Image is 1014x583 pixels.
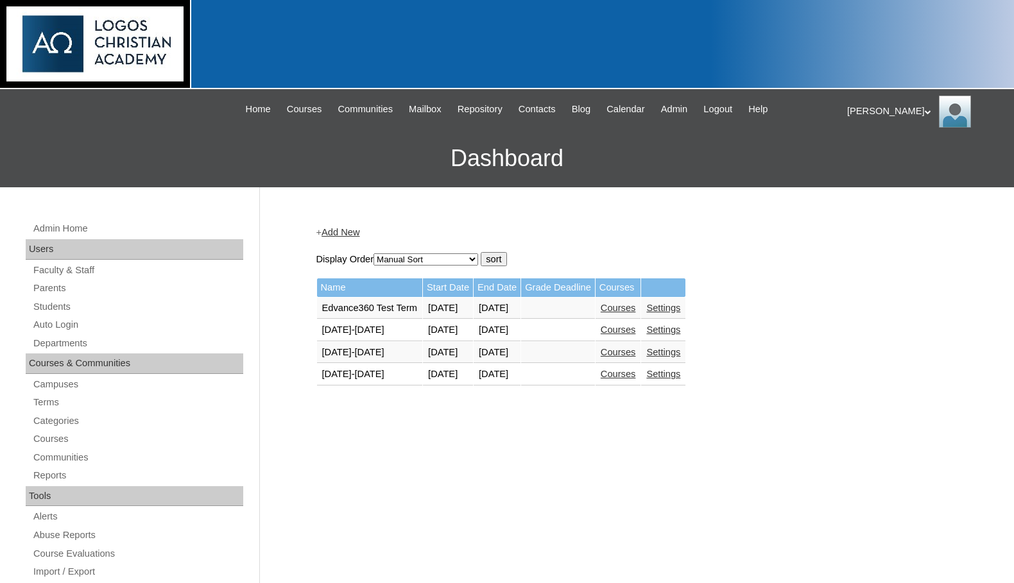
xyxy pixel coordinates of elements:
a: Help [742,102,774,117]
a: Repository [451,102,509,117]
img: Melanie Sevilla [939,96,971,128]
a: Settings [646,325,680,335]
div: + [316,226,952,239]
span: Communities [338,102,393,117]
span: Logout [703,102,732,117]
a: Settings [646,369,680,379]
a: Settings [646,347,680,357]
td: Edvance360 Test Term [317,298,423,319]
td: [DATE] [423,342,473,364]
a: Communities [32,450,243,466]
div: Users [26,239,243,260]
td: End Date [474,278,520,297]
a: Communities [331,102,399,117]
a: Courses [601,347,636,357]
a: Admin [655,102,694,117]
span: Courses [287,102,322,117]
a: Courses [280,102,329,117]
span: Blog [572,102,590,117]
a: Home [239,102,277,117]
a: Faculty & Staff [32,262,243,278]
a: Terms [32,394,243,410]
span: Mailbox [409,102,442,117]
a: Alerts [32,509,243,525]
td: [DATE] [474,319,520,341]
a: Abuse Reports [32,527,243,543]
td: [DATE] [423,319,473,341]
h3: Dashboard [6,130,1008,187]
span: Admin [661,102,688,117]
td: [DATE]-[DATE] [317,342,423,364]
a: Calendar [600,102,651,117]
a: Import / Export [32,564,243,580]
img: logo-white.png [6,6,184,81]
span: Help [748,102,768,117]
a: Contacts [512,102,562,117]
td: Start Date [423,278,473,297]
div: [PERSON_NAME] [847,96,1001,128]
a: Mailbox [402,102,448,117]
a: Course Evaluations [32,546,243,562]
td: [DATE] [474,364,520,385]
a: Add New [322,227,359,237]
td: [DATE] [423,364,473,385]
input: sort [481,252,506,266]
a: Blog [565,102,597,117]
div: Tools [26,486,243,507]
a: Courses [601,303,636,313]
form: Display Order [316,252,952,266]
span: Home [246,102,271,117]
a: Departments [32,335,243,351]
td: Courses [596,278,641,297]
td: [DATE]-[DATE] [317,319,423,341]
a: Courses [601,325,636,335]
a: Campuses [32,376,243,393]
td: Name [317,278,423,297]
a: Reports [32,468,243,484]
td: [DATE] [423,298,473,319]
a: Categories [32,413,243,429]
a: Settings [646,303,680,313]
span: Calendar [606,102,644,117]
td: Grade Deadline [521,278,595,297]
a: Admin Home [32,221,243,237]
td: [DATE]-[DATE] [317,364,423,385]
a: Courses [32,431,243,447]
td: [DATE] [474,298,520,319]
div: Courses & Communities [26,353,243,374]
a: Auto Login [32,317,243,333]
a: Students [32,299,243,315]
span: Repository [458,102,503,117]
a: Courses [601,369,636,379]
a: Parents [32,280,243,296]
a: Logout [697,102,739,117]
span: Contacts [519,102,556,117]
td: [DATE] [474,342,520,364]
